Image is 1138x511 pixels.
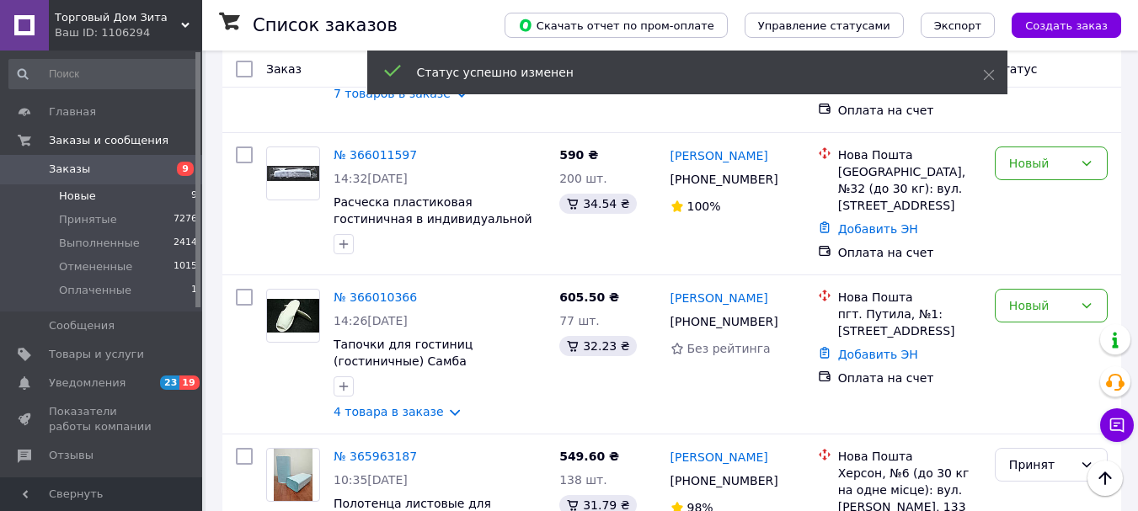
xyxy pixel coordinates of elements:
a: Создать заказ [995,18,1121,31]
div: Принят [1009,455,1073,474]
a: Фото товару [266,448,320,502]
div: Нова Пошта [838,448,981,465]
span: 1 [191,283,197,298]
span: 138 шт. [559,473,607,487]
span: Отзывы [49,448,93,463]
div: Нова Пошта [838,146,981,163]
button: Скачать отчет по пром-оплате [505,13,728,38]
span: Управление статусами [758,19,890,32]
div: Новый [1009,154,1073,173]
span: 14:26[DATE] [334,314,408,327]
div: [PHONE_NUMBER] [667,168,782,191]
a: 4 товара в заказе [334,405,444,418]
span: Отмененные [59,259,132,274]
span: Создать заказ [1025,19,1108,32]
span: Заказы и сообщения [49,133,168,148]
a: [PERSON_NAME] [671,290,768,306]
span: 19 [179,375,199,390]
span: Заказ [266,62,302,76]
a: Фото товару [266,289,320,343]
span: Принятые [59,212,117,227]
a: № 366010366 [334,290,417,304]
span: 590 ₴ [559,148,598,162]
a: [PERSON_NAME] [671,147,768,164]
div: Статус успешно изменен [417,64,941,81]
span: Экспорт [934,19,981,32]
img: Фото товару [267,299,319,333]
a: Добавить ЭН [838,222,918,236]
button: Экспорт [921,13,995,38]
span: 549.60 ₴ [559,450,619,463]
span: 100% [687,200,721,213]
a: 7 товаров в заказе [334,87,451,100]
span: Скачать отчет по пром-оплате [518,18,714,33]
span: 605.50 ₴ [559,290,619,304]
button: Создать заказ [1012,13,1121,38]
span: 200 шт. [559,172,607,185]
div: [GEOGRAPHIC_DATA], №32 (до 30 кг): вул. [STREET_ADDRESS] [838,163,981,214]
a: Фото товару [266,146,320,200]
button: Наверх [1087,460,1123,496]
button: Чат с покупателем [1100,408,1134,442]
span: 2414 [174,236,197,251]
button: Управление статусами [745,13,904,38]
span: 23 [160,375,179,390]
div: 32.23 ₴ [559,336,636,356]
span: Без рейтинга [687,342,771,355]
div: Новый [1009,296,1073,315]
span: Показатели работы компании [49,404,156,434]
a: № 366011597 [334,148,417,162]
div: Нова Пошта [838,289,981,306]
img: Фото товару [274,449,313,501]
span: Сообщения [49,318,115,333]
span: Товары и услуги [49,347,144,362]
div: Ваш ID: 1106294 [55,25,202,40]
span: 7276 [174,212,197,227]
div: [PHONE_NUMBER] [667,469,782,492]
span: Главная [49,104,96,120]
div: Оплата на счет [838,244,981,261]
h1: Список заказов [253,15,398,35]
span: 10:35[DATE] [334,473,408,487]
span: Торговый Дом Зита [55,10,181,25]
span: Новые [59,189,96,204]
span: Статус [995,62,1038,76]
div: Оплата на счет [838,370,981,386]
span: 77 шт. [559,314,600,327]
div: [PHONE_NUMBER] [667,310,782,333]
a: Расческа пластиковая гостиничная в индивидуальной упаковке [334,195,532,242]
span: 9 [177,162,194,176]
a: № 365963187 [334,450,417,463]
a: [PERSON_NAME] [671,449,768,466]
a: Добавить ЭН [838,348,918,361]
div: Оплата на счет [838,102,981,119]
span: Выполненные [59,236,140,251]
span: 9 [191,189,197,204]
span: Оплаченные [59,283,131,298]
a: Тапочки для гостиниц (гостиничные) Самба альтернатива махровым тапкам [334,338,536,385]
input: Поиск [8,59,199,89]
div: 34.54 ₴ [559,194,636,214]
span: Уведомления [49,375,126,391]
span: Заказы [49,162,90,177]
img: Фото товару [267,166,319,182]
span: 14:32[DATE] [334,172,408,185]
div: пгт. Путила, №1: [STREET_ADDRESS] [838,306,981,339]
span: 1015 [174,259,197,274]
